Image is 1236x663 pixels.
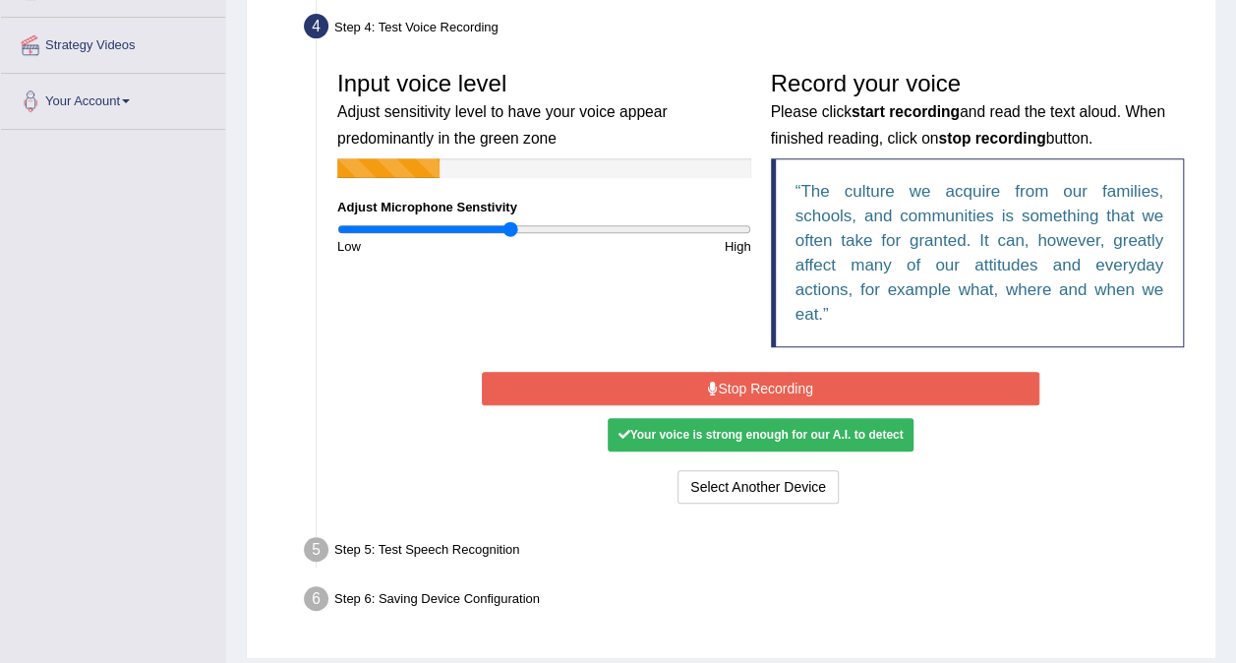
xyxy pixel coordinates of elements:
[771,71,1185,149] h3: Record your voice
[938,130,1045,147] b: stop recording
[795,182,1164,324] q: The culture we acquire from our families, schools, and communities is something that we often tak...
[1,18,225,67] a: Strategy Videos
[677,470,839,504] button: Select Another Device
[337,198,517,216] label: Adjust Microphone Senstivity
[337,71,751,149] h3: Input voice level
[337,103,667,146] small: Adjust sensitivity level to have your voice appear predominantly in the green zone
[482,372,1039,405] button: Stop Recording
[608,418,912,452] div: Your voice is strong enough for our A.I. to detect
[771,103,1165,146] small: Please click and read the text aloud. When finished reading, click on button.
[1,74,225,123] a: Your Account
[295,8,1207,51] div: Step 4: Test Voice Recording
[295,531,1207,574] div: Step 5: Test Speech Recognition
[544,237,760,256] div: High
[295,580,1207,624] div: Step 6: Saving Device Configuration
[852,103,960,120] b: start recording
[327,237,544,256] div: Low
